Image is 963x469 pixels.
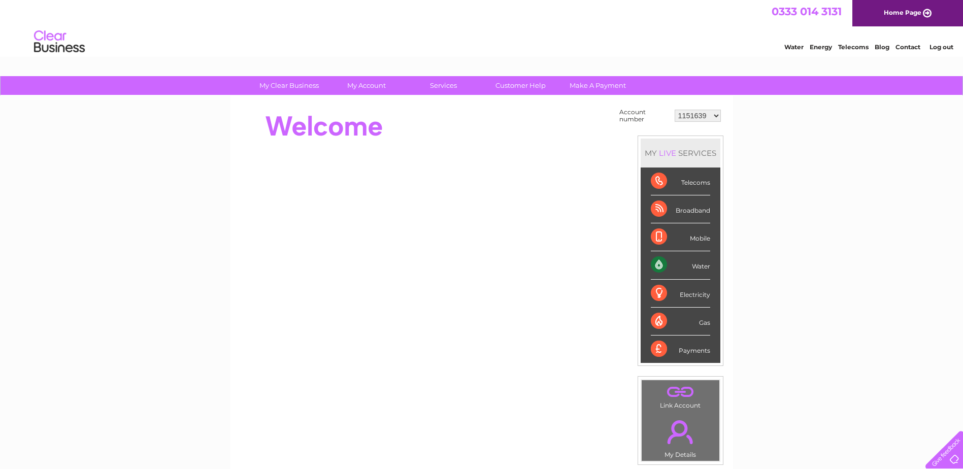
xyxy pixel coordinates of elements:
[838,43,869,51] a: Telecoms
[479,76,562,95] a: Customer Help
[651,195,710,223] div: Broadband
[657,148,678,158] div: LIVE
[651,223,710,251] div: Mobile
[556,76,640,95] a: Make A Payment
[651,336,710,363] div: Payments
[651,251,710,279] div: Water
[895,43,920,51] a: Contact
[784,43,804,51] a: Water
[644,383,717,400] a: .
[641,139,720,167] div: MY SERVICES
[651,308,710,336] div: Gas
[644,414,717,450] a: .
[651,280,710,308] div: Electricity
[641,380,720,412] td: Link Account
[929,43,953,51] a: Log out
[875,43,889,51] a: Blog
[34,26,85,57] img: logo.png
[810,43,832,51] a: Energy
[247,76,331,95] a: My Clear Business
[402,76,485,95] a: Services
[641,412,720,461] td: My Details
[617,106,672,125] td: Account number
[324,76,408,95] a: My Account
[242,6,722,49] div: Clear Business is a trading name of Verastar Limited (registered in [GEOGRAPHIC_DATA] No. 3667643...
[772,5,842,18] a: 0333 014 3131
[651,167,710,195] div: Telecoms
